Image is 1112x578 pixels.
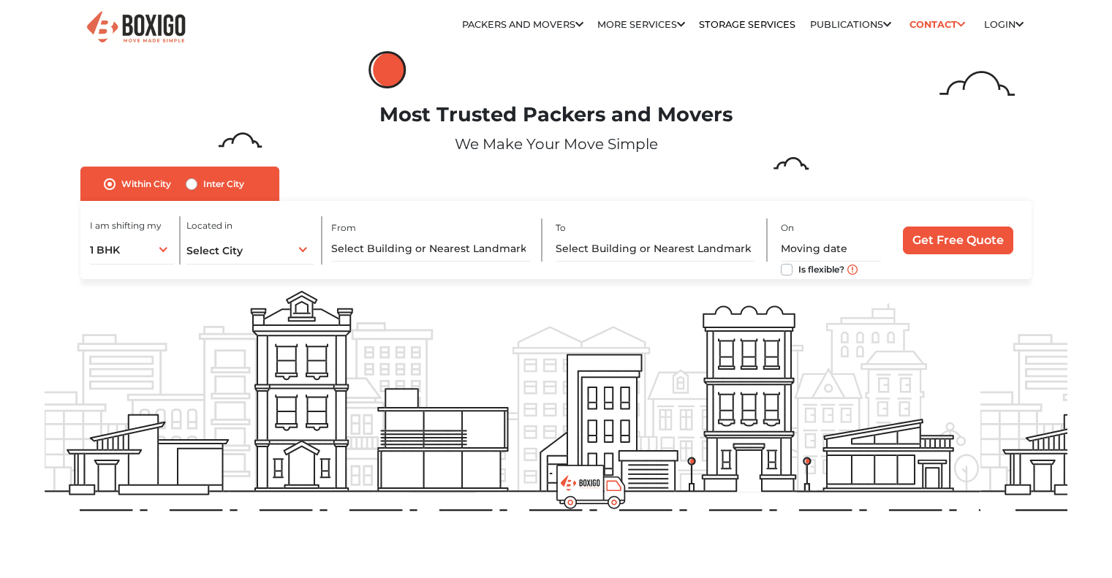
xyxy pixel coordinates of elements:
label: Within City [121,175,171,193]
input: Select Building or Nearest Landmark [556,236,754,262]
input: Select Building or Nearest Landmark [331,236,530,262]
span: Select City [186,244,243,257]
input: Moving date [781,236,881,262]
a: Publications [810,19,891,30]
label: Inter City [203,175,244,193]
a: More services [597,19,685,30]
label: On [781,221,794,235]
span: 1 BHK [90,243,120,256]
label: Is flexible? [798,261,844,276]
a: Contact [905,13,970,36]
label: Located in [186,219,232,232]
a: Packers and Movers [462,19,583,30]
p: We Make Your Move Simple [45,133,1067,155]
a: Login [984,19,1024,30]
label: To [556,221,566,235]
input: Get Free Quote [903,227,1013,254]
img: move_date_info [847,265,858,275]
img: Boxigo [85,9,187,45]
label: From [331,221,356,235]
img: boxigo_prackers_and_movers_truck [556,465,626,509]
h1: Most Trusted Packers and Movers [45,103,1067,127]
a: Storage Services [699,19,795,30]
label: I am shifting my [90,219,162,232]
